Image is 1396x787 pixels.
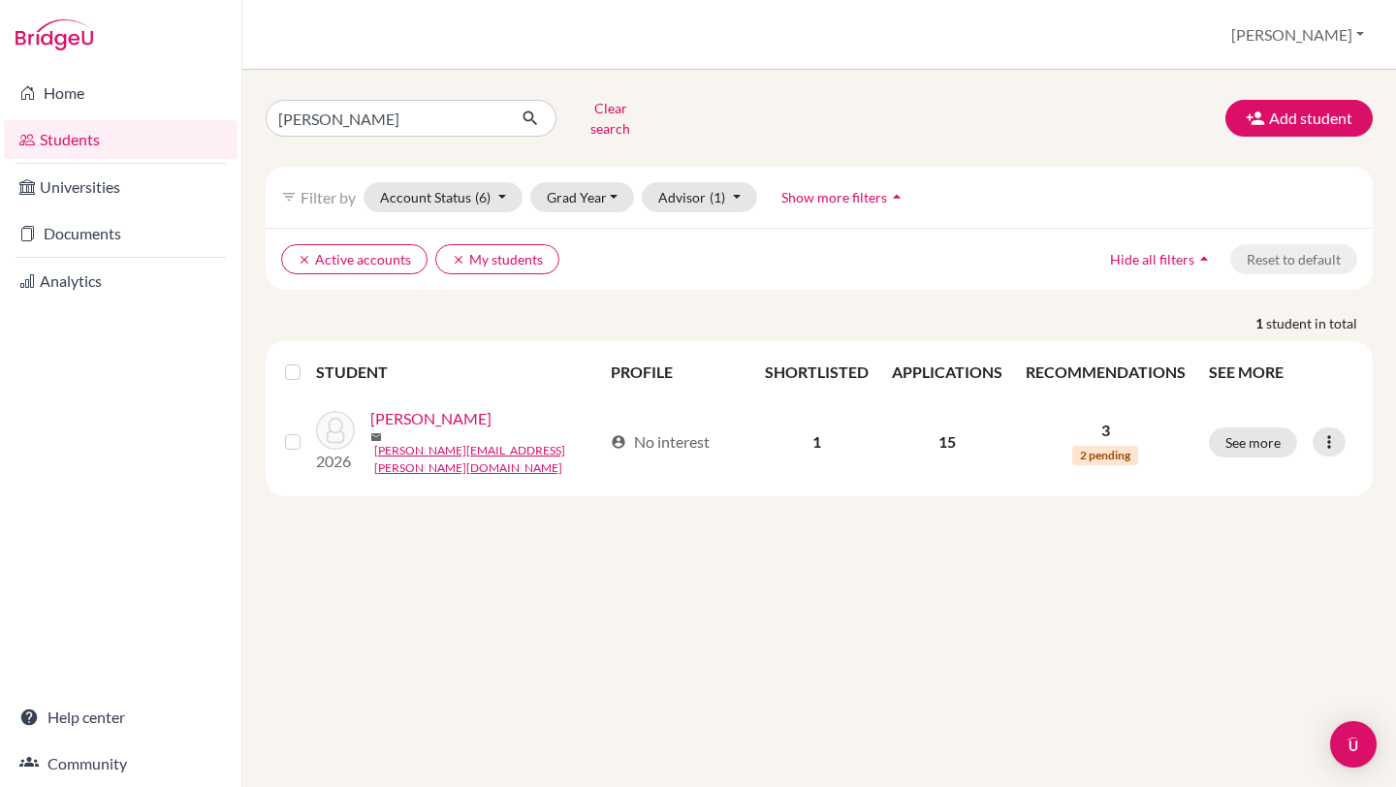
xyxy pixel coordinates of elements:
[1266,313,1373,333] span: student in total
[1230,244,1357,274] button: Reset to default
[266,100,506,137] input: Find student by name...
[1072,446,1138,465] span: 2 pending
[281,189,297,205] i: filter_list
[370,407,492,430] a: [PERSON_NAME]
[4,744,238,783] a: Community
[880,349,1014,395] th: APPLICATIONS
[642,182,757,212] button: Advisor(1)
[710,189,725,205] span: (1)
[880,395,1014,488] td: 15
[1209,427,1297,457] button: See more
[435,244,559,274] button: clearMy students
[298,253,311,267] i: clear
[475,189,491,205] span: (6)
[364,182,523,212] button: Account Status(6)
[452,253,465,267] i: clear
[4,74,238,112] a: Home
[765,182,923,212] button: Show more filtersarrow_drop_up
[599,349,753,395] th: PROFILE
[316,411,355,450] img: Tróchez, Marvin
[4,120,238,159] a: Students
[16,19,93,50] img: Bridge-U
[1197,349,1365,395] th: SEE MORE
[1094,244,1230,274] button: Hide all filtersarrow_drop_up
[611,434,626,450] span: account_circle
[1026,419,1186,442] p: 3
[1194,249,1214,268] i: arrow_drop_up
[301,188,356,206] span: Filter by
[887,187,906,206] i: arrow_drop_up
[4,698,238,737] a: Help center
[316,450,355,473] p: 2026
[1225,100,1373,137] button: Add student
[370,431,382,443] span: mail
[374,442,602,477] a: [PERSON_NAME][EMAIL_ADDRESS][PERSON_NAME][DOMAIN_NAME]
[781,189,887,205] span: Show more filters
[753,349,880,395] th: SHORTLISTED
[4,168,238,206] a: Universities
[4,262,238,300] a: Analytics
[530,182,635,212] button: Grad Year
[281,244,428,274] button: clearActive accounts
[611,430,710,454] div: No interest
[4,214,238,253] a: Documents
[316,349,599,395] th: STUDENT
[1110,251,1194,268] span: Hide all filters
[753,395,880,488] td: 1
[1014,349,1197,395] th: RECOMMENDATIONS
[1255,313,1266,333] strong: 1
[556,93,664,143] button: Clear search
[1330,721,1377,768] div: Open Intercom Messenger
[1222,16,1373,53] button: [PERSON_NAME]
